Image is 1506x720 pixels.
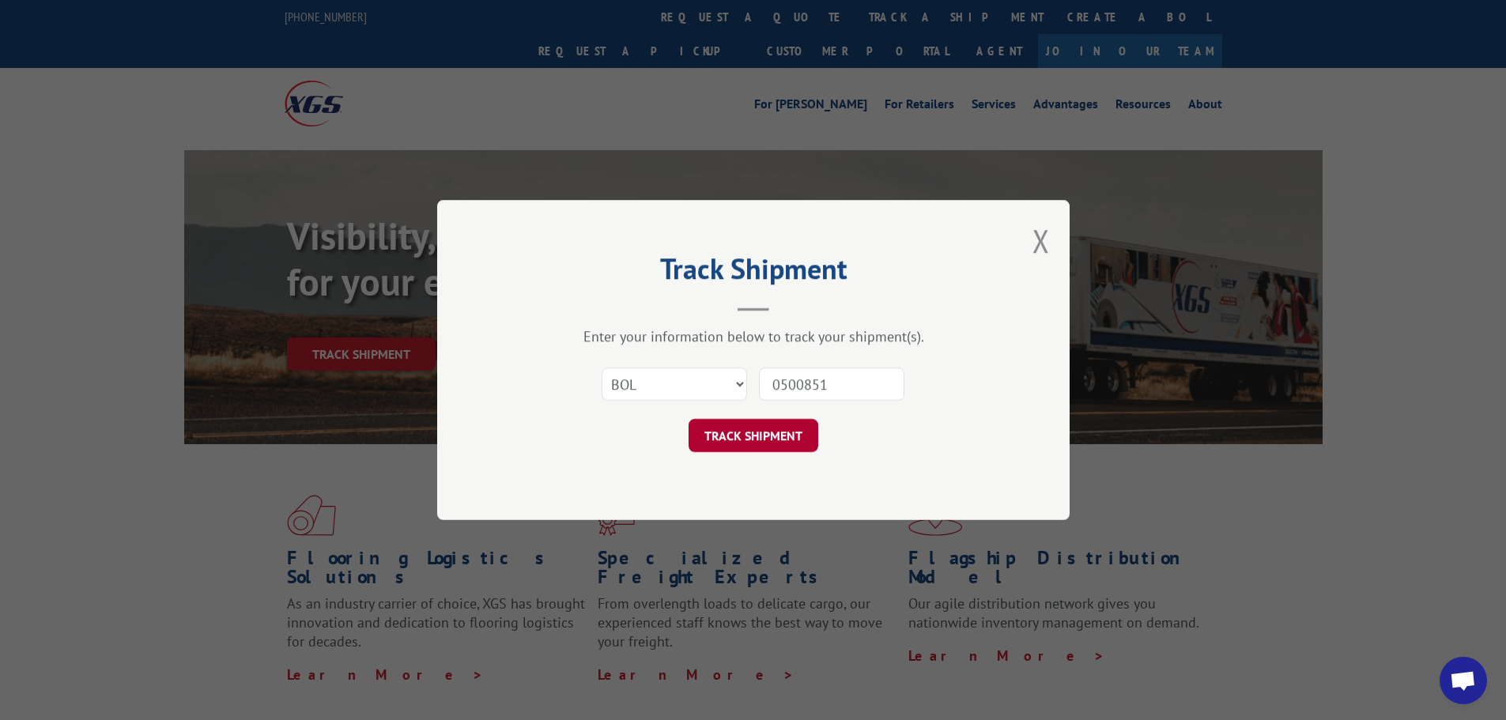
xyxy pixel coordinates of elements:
[1032,220,1050,262] button: Close modal
[759,368,904,401] input: Number(s)
[516,258,991,288] h2: Track Shipment
[516,327,991,345] div: Enter your information below to track your shipment(s).
[1440,657,1487,704] div: Open chat
[689,419,818,452] button: TRACK SHIPMENT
